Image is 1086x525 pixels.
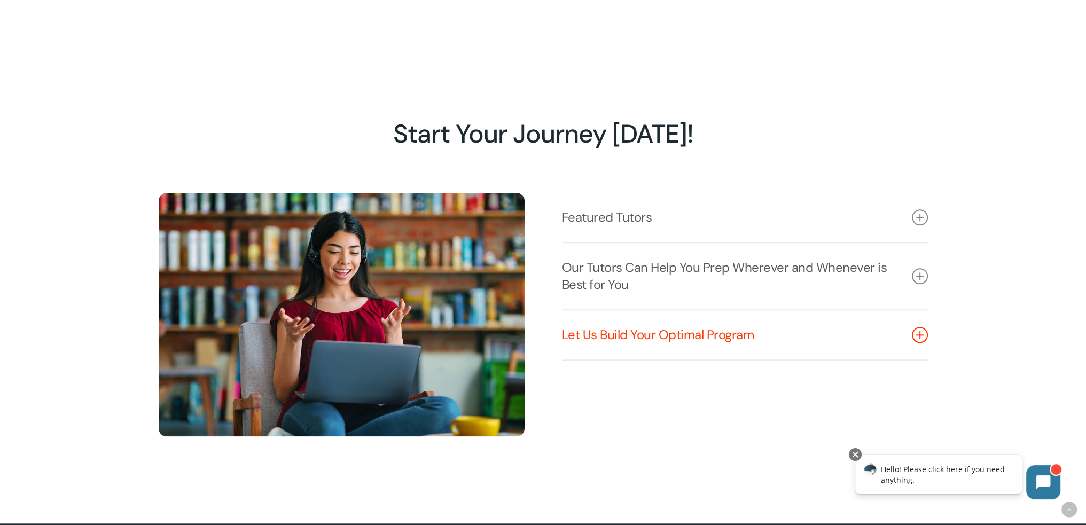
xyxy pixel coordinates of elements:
[562,193,928,242] a: Featured Tutors
[562,243,928,309] a: Our Tutors Can Help You Prep Wherever and Whenever is Best for You
[159,193,525,437] img: Online Tutoring 7
[562,310,928,359] a: Let Us Build Your Optimal Program
[844,446,1071,510] iframe: Chatbot
[159,119,927,150] h2: Start Your Journey [DATE]!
